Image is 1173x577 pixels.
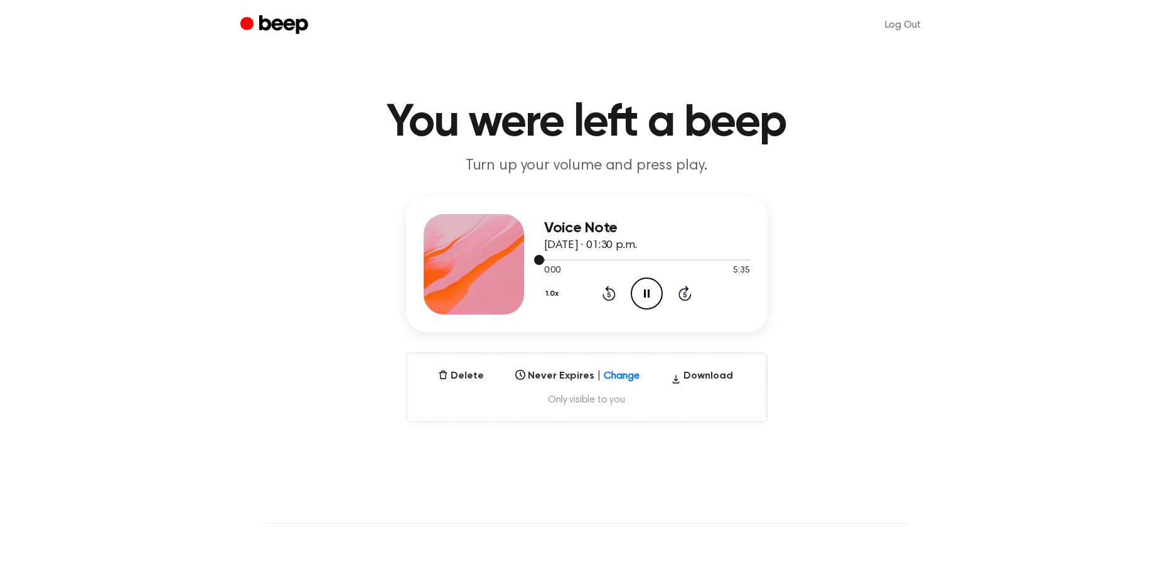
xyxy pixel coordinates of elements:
[422,394,751,406] span: Only visible to you
[544,283,564,305] button: 1.0x
[346,156,828,176] p: Turn up your volume and press play.
[544,264,560,278] span: 0:00
[240,13,311,38] a: Beep
[433,369,489,384] button: Delete
[544,240,637,251] span: [DATE] · 01:30 p.m.
[733,264,749,278] span: 5:35
[666,369,738,389] button: Download
[872,10,933,40] a: Log Out
[265,100,908,146] h1: You were left a beep
[544,220,750,237] h3: Voice Note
